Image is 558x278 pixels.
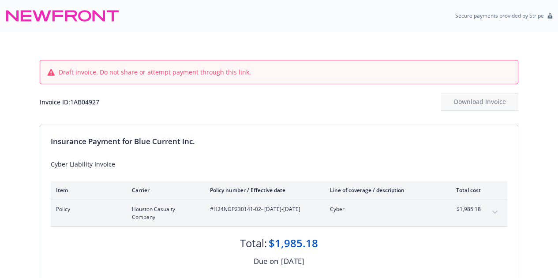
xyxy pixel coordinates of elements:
div: Insurance Payment for Blue Current Inc. [51,136,507,147]
div: Policy number / Effective date [210,186,316,194]
span: Houston Casualty Company [132,205,196,221]
div: Invoice ID: 1AB04927 [40,97,99,107]
span: Policy [56,205,118,213]
div: $1,985.18 [269,236,318,251]
div: Total cost [448,186,481,194]
div: Carrier [132,186,196,194]
span: $1,985.18 [448,205,481,213]
span: Cyber [330,205,434,213]
div: Item [56,186,118,194]
div: Due on [254,256,278,267]
div: Line of coverage / description [330,186,434,194]
div: Download Invoice [441,93,518,110]
span: Draft invoice. Do not share or attempt payment through this link. [59,67,251,77]
button: Download Invoice [441,93,518,111]
div: Cyber Liability Invoice [51,159,507,169]
div: Total: [240,236,267,251]
span: #H24NGP230141-02 - [DATE]-[DATE] [210,205,316,213]
button: expand content [488,205,502,219]
div: [DATE] [281,256,304,267]
div: PolicyHouston Casualty Company#H24NGP230141-02- [DATE]-[DATE]Cyber$1,985.18expand content [51,200,507,226]
p: Secure payments provided by Stripe [455,12,544,19]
